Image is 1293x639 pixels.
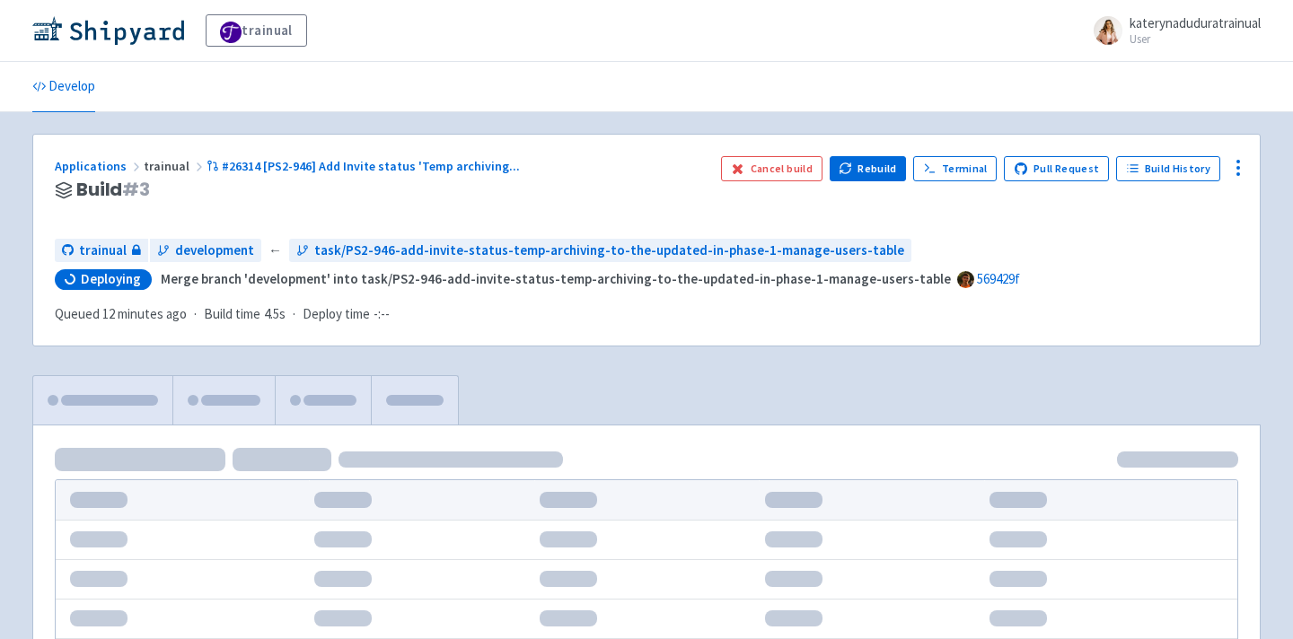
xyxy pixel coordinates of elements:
[1083,16,1261,45] a: katerynaduduratrainual User
[222,158,520,174] span: #26314 [PS2-946] Add Invite status 'Temp archiving ...
[204,304,260,325] span: Build time
[268,241,282,261] span: ←
[1130,33,1261,45] small: User
[144,158,207,174] span: trainual
[102,305,187,322] time: 12 minutes ago
[32,16,184,45] img: Shipyard logo
[79,241,127,261] span: trainual
[55,158,144,174] a: Applications
[913,156,997,181] a: Terminal
[122,177,150,202] span: # 3
[206,14,307,47] a: trainual
[830,156,907,181] button: Rebuild
[32,62,95,112] a: Develop
[374,304,390,325] span: -:--
[977,270,1020,287] a: 569429f
[55,305,187,322] span: Queued
[150,239,261,263] a: development
[55,304,400,325] div: · ·
[81,270,141,288] span: Deploying
[1004,156,1109,181] a: Pull Request
[207,158,523,174] a: #26314 [PS2-946] Add Invite status 'Temp archiving...
[303,304,370,325] span: Deploy time
[314,241,904,261] span: task/PS2-946-add-invite-status-temp-archiving-to-the-updated-in-phase-1-manage-users-table
[76,179,150,200] span: Build
[175,241,254,261] span: development
[289,239,911,263] a: task/PS2-946-add-invite-status-temp-archiving-to-the-updated-in-phase-1-manage-users-table
[264,304,286,325] span: 4.5s
[1130,14,1261,31] span: katerynaduduratrainual
[1116,156,1220,181] a: Build History
[55,239,148,263] a: trainual
[721,156,822,181] button: Cancel build
[161,270,951,287] strong: Merge branch 'development' into task/PS2-946-add-invite-status-temp-archiving-to-the-updated-in-p...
